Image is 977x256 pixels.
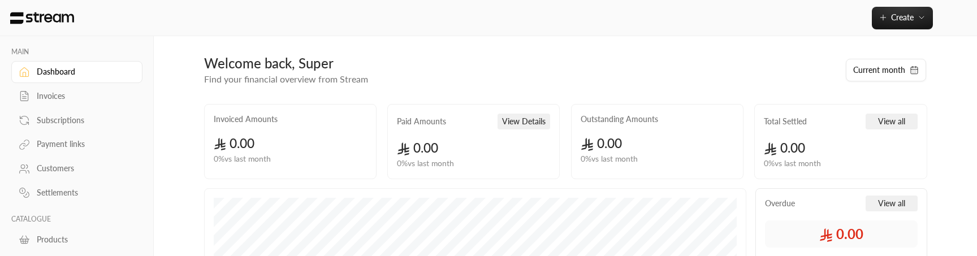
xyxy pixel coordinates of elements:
[764,158,821,170] span: 0 % vs last month
[37,115,128,126] div: Subscriptions
[764,140,805,155] span: 0.00
[214,153,271,165] span: 0 % vs last month
[11,228,142,250] a: Products
[11,182,142,204] a: Settlements
[581,136,622,151] span: 0.00
[37,187,128,198] div: Settlements
[11,133,142,155] a: Payment links
[397,116,446,127] h2: Paid Amounts
[37,234,128,245] div: Products
[37,163,128,174] div: Customers
[204,54,834,72] div: Welcome back, Super
[581,114,658,125] h2: Outstanding Amounts
[11,47,142,57] p: MAIN
[764,116,807,127] h2: Total Settled
[37,138,128,150] div: Payment links
[11,215,142,224] p: CATALOGUE
[204,73,368,84] span: Find your financial overview from Stream
[11,85,142,107] a: Invoices
[866,114,918,129] button: View all
[866,196,918,211] button: View all
[819,225,863,243] span: 0.00
[37,66,128,77] div: Dashboard
[397,158,454,170] span: 0 % vs last month
[11,61,142,83] a: Dashboard
[214,136,255,151] span: 0.00
[37,90,128,102] div: Invoices
[498,114,550,129] button: View Details
[891,12,914,22] span: Create
[581,153,638,165] span: 0 % vs last month
[397,140,438,155] span: 0.00
[214,114,278,125] h2: Invoiced Amounts
[11,158,142,180] a: Customers
[9,12,75,24] img: Logo
[11,109,142,131] a: Subscriptions
[765,198,795,209] span: Overdue
[846,59,926,81] button: Current month
[872,7,933,29] button: Create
